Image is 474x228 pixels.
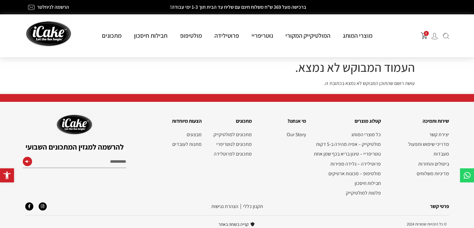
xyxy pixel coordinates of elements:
a: מבצעים [150,131,202,137]
p: עושה רושם שהתוכן המבוקש לא נמצא בכתובת זו. [60,80,415,87]
a: פרוטילידה – גלידה מפירות [312,161,381,167]
h1: העמוד המבוקש לא נמצא. [60,60,415,75]
a: מוצרי המותג [337,32,379,40]
nav: תפריט [208,131,252,157]
h2: להרשמה למגזין המתכונים השבועי [23,143,126,151]
a: ביטולים והחזרות [387,161,449,167]
nav: תפריט [387,131,449,176]
a: נוטריפריי – טיגון בריא בכף שמן אחת [312,151,381,157]
nav: תפריט [312,131,381,196]
a: המולטיקייק המקורי [279,32,337,40]
a: מתכונים [96,32,128,40]
a: Our Story [258,131,306,137]
h2: שירות ותמיכה [387,117,449,125]
h2: ברכישה מעל 369 ש"ח משלוח חינם עם שליח עד הבית תוך 1-3 ימי עבודה! [117,5,360,10]
nav: תפריט [258,131,306,137]
h2: קטלוג מוצרים [312,117,381,125]
a: מולטיקייק – אפיה מהירה ב-5 דקות [312,141,381,147]
h2: הצעות מיוחדות [150,117,202,125]
a: מתכונים לנוטריפרי [208,141,252,147]
a: חבילות חיסכון [128,32,174,40]
a: כל מוצרי המותג [312,131,381,137]
a: מתכונים למולטיקייק [208,131,252,137]
h2: מתכונים [208,117,252,125]
a: פרטי קשר [430,203,449,210]
a: מדיניות משלוחים [387,171,449,176]
span: 0 [424,31,429,36]
a: הצהרת נגישות [211,203,238,210]
h2: © כל הזכויות שמורות 2024 [314,222,447,227]
a: הרשמה לניוזלטר [37,4,69,10]
h2: מי אנחנו? [258,117,306,125]
a: נוטריפריי [245,32,279,40]
a: מעבדות [387,151,449,157]
a: יצירת קשר [387,131,449,137]
nav: תפריט [150,131,202,147]
a: מולטיפופ [174,32,208,40]
a: פלטות למולטיקייק [312,190,381,196]
img: shopping-cart.png [421,32,428,39]
a: מתנות לעובדים [150,141,202,147]
a: פרוטילידה [208,32,245,40]
button: פתח עגלת קניות צדדית [421,32,428,39]
a: תקנון‭ ‬כללי [243,203,263,210]
a: מתכונים לפרוטלידה [208,151,252,157]
a: חבילות חיסכון [312,180,381,186]
a: מולטיפופ – מכונות ארטיקים [312,171,381,176]
a: מדריכי שימוש ותפעול [387,141,449,147]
